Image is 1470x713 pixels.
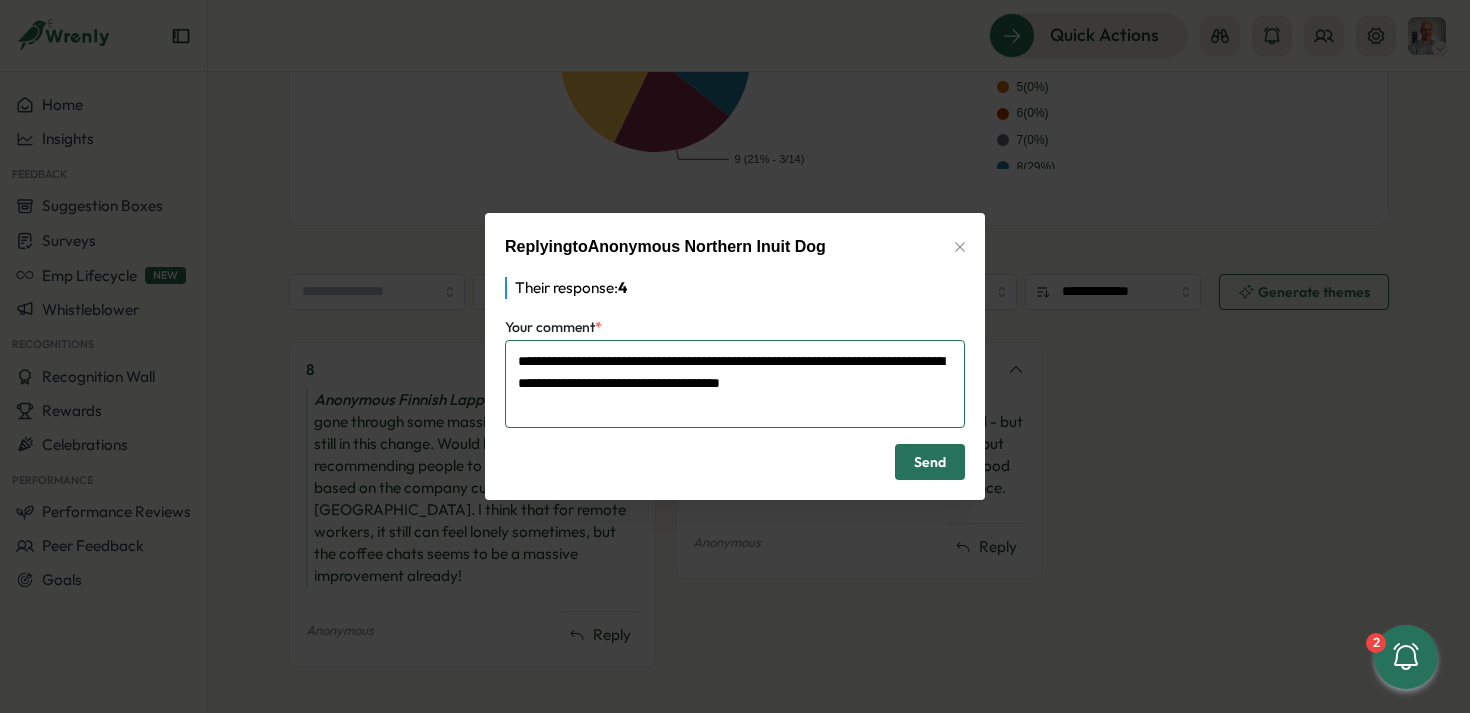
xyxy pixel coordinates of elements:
span: Send [914,445,946,479]
div: Replying to Anonymous Northern Inuit Dog [505,235,826,260]
label: Your comment [505,317,602,339]
span: 4 [618,278,627,297]
div: 2 [1366,633,1386,653]
p: Their response: [505,277,965,299]
button: Send [895,444,965,480]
